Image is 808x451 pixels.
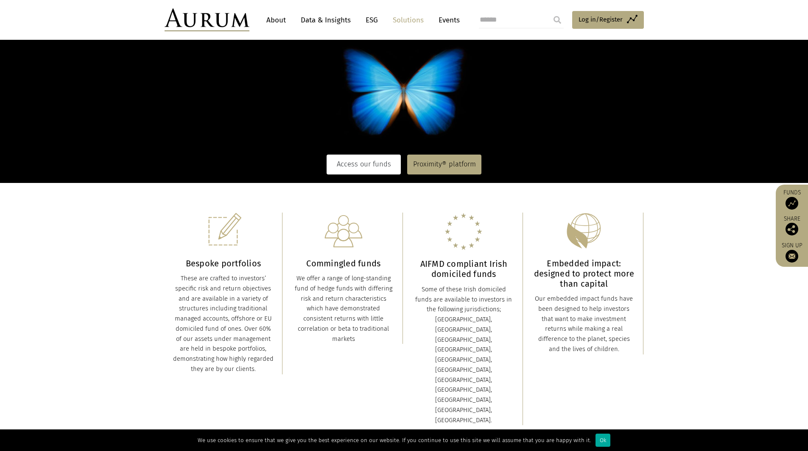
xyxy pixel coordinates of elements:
[173,258,274,268] h3: Bespoke portfolios
[296,12,355,28] a: Data & Insights
[780,189,804,210] a: Funds
[572,11,644,29] a: Log in/Register
[361,12,382,28] a: ESG
[293,258,394,268] h3: Commingled funds
[549,11,566,28] input: Submit
[327,155,401,174] a: Access our funds
[780,242,804,263] a: Sign up
[173,274,274,374] div: These are crafted to investors’ specific risk and return objectives and are available in a variet...
[786,250,798,263] img: Sign up to our newsletter
[165,8,249,31] img: Aurum
[434,12,460,28] a: Events
[579,14,623,25] span: Log in/Register
[414,285,514,426] div: Some of these Irish domiciled funds are available to investors in the following jurisdictions; [G...
[786,223,798,235] img: Share this post
[534,294,635,354] div: Our embedded impact funds have been designed to help investors that want to make investment retur...
[262,12,290,28] a: About
[293,274,394,344] div: We offer a range of long-standing fund of hedge funds with differing risk and return characterist...
[786,197,798,210] img: Access Funds
[596,434,610,447] div: Ok
[534,258,635,289] h3: Embedded impact: designed to protect more than capital
[414,259,514,279] h3: AIFMD compliant Irish domiciled funds
[389,12,428,28] a: Solutions
[407,155,481,174] a: Proximity® platform
[780,216,804,235] div: Share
